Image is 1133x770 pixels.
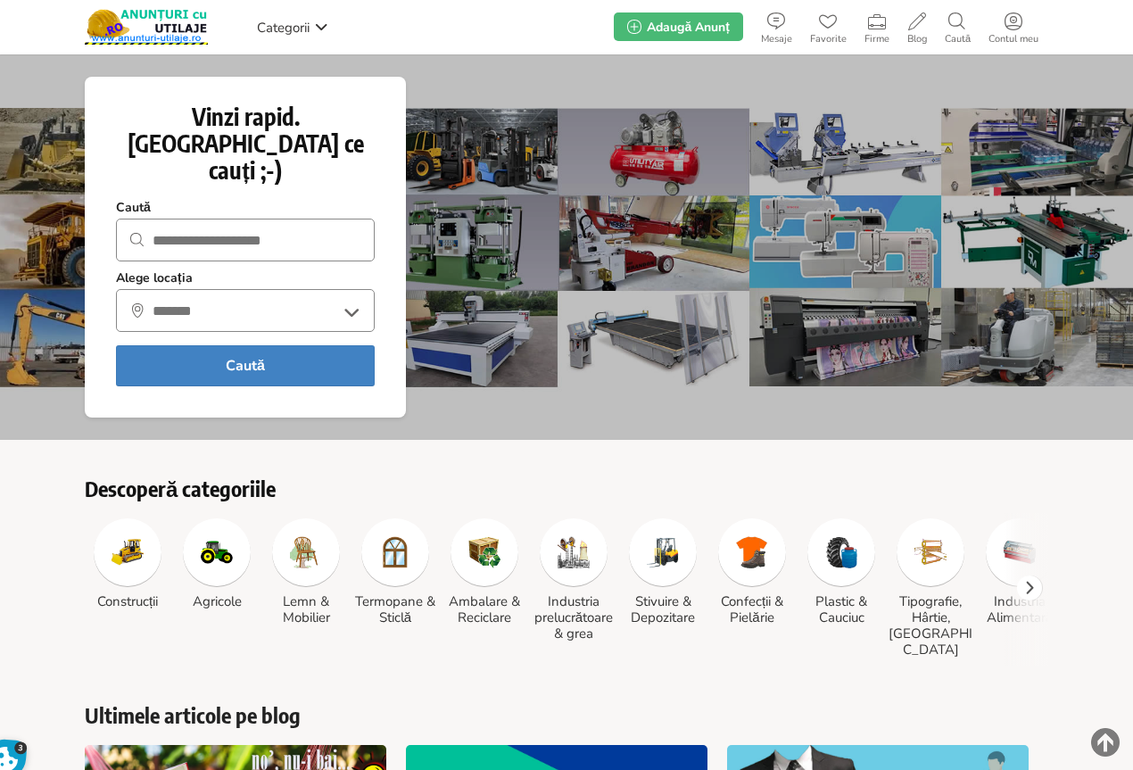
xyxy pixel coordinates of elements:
[936,9,980,45] a: Caută
[620,518,706,625] a: Stivuire & Depozitare Stivuire & Depozitare
[352,518,438,625] a: Termopane & Sticlă Termopane & Sticlă
[116,270,193,286] strong: Alege locația
[252,13,333,40] a: Categorii
[736,536,768,568] img: Confecții & Pielărie
[85,518,170,609] a: Construcții Construcții
[531,518,616,642] a: Industria prelucrătoare & grea Industria prelucrătoare & grea
[174,593,260,609] h3: Agricole
[85,476,1048,501] h2: Descoperă categoriile
[752,34,801,45] span: Mesaje
[257,19,310,37] span: Categorii
[614,12,742,41] a: Adaugă Anunț
[116,200,151,216] strong: Caută
[709,593,795,625] h3: Confecții & Pielărie
[980,34,1047,45] span: Contul meu
[752,9,801,45] a: Mesaje
[201,536,233,568] img: Agricole
[888,593,973,658] h3: Tipografie, Hârtie, [GEOGRAPHIC_DATA]
[531,593,616,642] h3: Industria prelucrătoare & grea
[442,518,527,625] a: Ambalare & Reciclare Ambalare & Reciclare
[709,518,795,625] a: Confecții & Pielărie Confecții & Pielărie
[914,536,947,568] img: Tipografie, Hârtie, Carton
[85,702,1048,727] a: Ultimele articole pe blog
[442,593,527,625] h3: Ambalare & Reciclare
[352,593,438,625] h3: Termopane & Sticlă
[290,536,322,568] img: Lemn & Mobilier
[468,536,500,568] img: Ambalare & Reciclare
[798,518,884,625] a: Plastic & Cauciuc Plastic & Cauciuc
[801,9,856,45] a: Favorite
[825,536,857,568] img: Plastic & Cauciuc
[798,593,884,625] h3: Plastic & Cauciuc
[116,345,375,386] button: Caută
[112,536,144,568] img: Construcții
[558,536,590,568] img: Industria prelucrătoare & grea
[898,9,936,45] a: Blog
[263,518,349,625] a: Lemn & Mobilier Lemn & Mobilier
[936,34,980,45] span: Caută
[85,9,208,45] img: Anunturi-Utilaje.RO
[977,518,1063,625] a: Industria Alimentară Industria Alimentară
[174,518,260,609] a: Agricole Agricole
[977,593,1063,625] h3: Industria Alimentară
[856,34,898,45] span: Firme
[14,741,28,755] span: 3
[263,593,349,625] h3: Lemn & Mobilier
[647,536,679,568] img: Stivuire & Depozitare
[856,9,898,45] a: Firme
[116,103,375,184] h1: Vinzi rapid. [GEOGRAPHIC_DATA] ce cauți ;-)
[85,593,170,609] h3: Construcții
[379,536,411,568] img: Termopane & Sticlă
[801,34,856,45] span: Favorite
[647,19,729,36] span: Adaugă Anunț
[898,34,936,45] span: Blog
[620,593,706,625] h3: Stivuire & Depozitare
[1091,728,1120,757] img: scroll-to-top.png
[980,9,1047,45] a: Contul meu
[888,518,973,658] a: Tipografie, Hârtie, Carton Tipografie, Hârtie, [GEOGRAPHIC_DATA]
